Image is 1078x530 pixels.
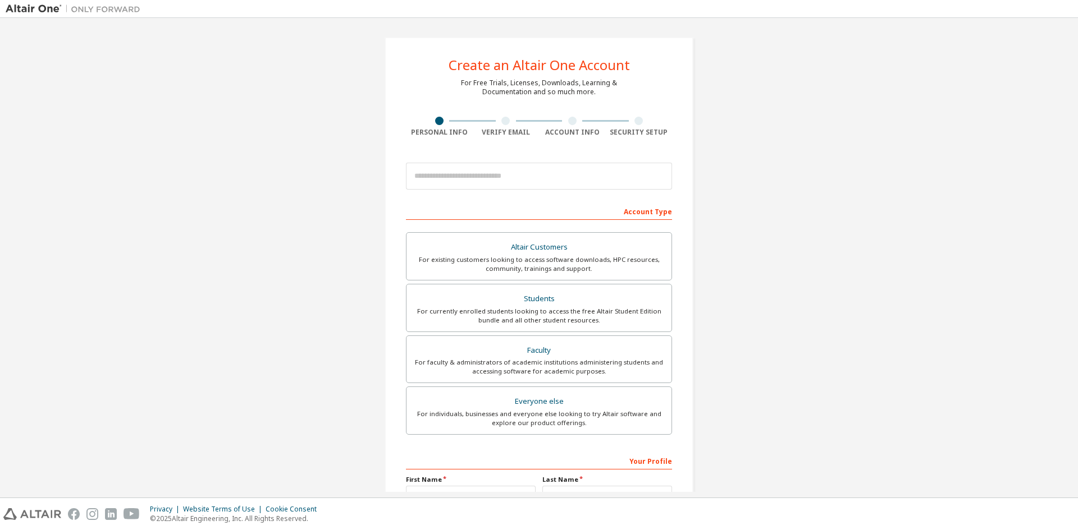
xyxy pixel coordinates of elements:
[413,409,665,427] div: For individuals, businesses and everyone else looking to try Altair software and explore our prod...
[3,508,61,520] img: altair_logo.svg
[406,451,672,469] div: Your Profile
[413,307,665,325] div: For currently enrolled students looking to access the free Altair Student Edition bundle and all ...
[413,291,665,307] div: Students
[413,394,665,409] div: Everyone else
[86,508,98,520] img: instagram.svg
[413,255,665,273] div: For existing customers looking to access software downloads, HPC resources, community, trainings ...
[461,79,617,96] div: For Free Trials, Licenses, Downloads, Learning & Documentation and so much more.
[183,505,266,514] div: Website Terms of Use
[606,128,673,137] div: Security Setup
[68,508,80,520] img: facebook.svg
[150,514,323,523] p: © 2025 Altair Engineering, Inc. All Rights Reserved.
[406,202,672,220] div: Account Type
[406,128,473,137] div: Personal Info
[473,128,540,137] div: Verify Email
[406,475,536,484] label: First Name
[413,343,665,358] div: Faculty
[539,128,606,137] div: Account Info
[413,358,665,376] div: For faculty & administrators of academic institutions administering students and accessing softwa...
[449,58,630,72] div: Create an Altair One Account
[150,505,183,514] div: Privacy
[266,505,323,514] div: Cookie Consent
[105,508,117,520] img: linkedin.svg
[413,239,665,255] div: Altair Customers
[124,508,140,520] img: youtube.svg
[6,3,146,15] img: Altair One
[542,475,672,484] label: Last Name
